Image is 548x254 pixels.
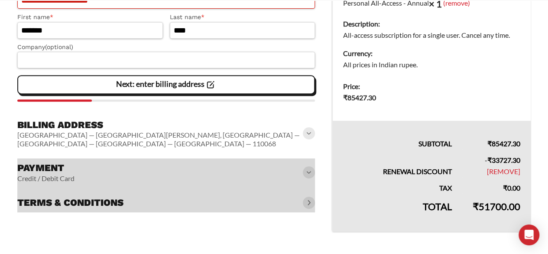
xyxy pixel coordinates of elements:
[17,119,305,131] h3: Billing address
[333,194,463,232] th: Total
[45,43,73,50] span: (optional)
[343,93,376,102] bdi: 85427.30
[343,48,520,59] dt: Currency:
[519,224,539,245] div: Open Intercom Messenger
[343,30,520,41] dd: All-access subscription for a single user. Cancel any time.
[343,18,520,30] dt: Description:
[343,81,520,92] dt: Price:
[473,201,479,212] span: ₹
[487,167,520,175] a: Remove discount_renewal coupon
[17,75,315,94] vaadin-button: Next: enter billing address
[503,184,507,192] span: ₹
[473,201,520,212] bdi: 51700.00
[17,42,315,52] label: Company
[343,93,347,102] span: ₹
[333,177,463,194] th: Tax
[487,156,520,164] span: 33727.30
[343,59,520,70] dd: All prices in Indian rupee.
[487,139,492,148] span: ₹
[17,131,305,148] vaadin-horizontal-layout: [GEOGRAPHIC_DATA] — [GEOGRAPHIC_DATA][PERSON_NAME], [GEOGRAPHIC_DATA] — [GEOGRAPHIC_DATA] — [GEOG...
[487,156,492,164] span: ₹
[17,12,163,22] label: First name
[487,139,520,148] bdi: 85427.30
[333,121,463,149] th: Subtotal
[170,12,315,22] label: Last name
[333,149,463,177] th: Renewal Discount
[503,184,520,192] bdi: 0.00
[462,149,531,177] td: -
